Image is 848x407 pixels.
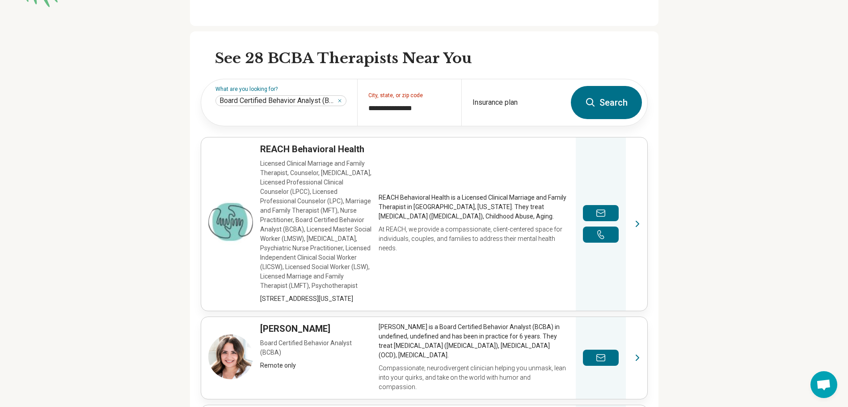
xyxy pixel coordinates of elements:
[583,205,619,221] button: Send a message
[337,98,342,103] button: Board Certified Behavior Analyst (BCBA)
[219,96,335,105] span: Board Certified Behavior Analyst (BCBA)
[215,49,648,68] h2: See 28 BCBA Therapists Near You
[215,95,346,106] div: Board Certified Behavior Analyst (BCBA)
[583,227,619,243] button: Make a phone call
[810,371,837,398] div: Open chat
[571,86,642,119] button: Search
[215,86,346,92] label: What are you looking for?
[583,350,619,366] button: Send a message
